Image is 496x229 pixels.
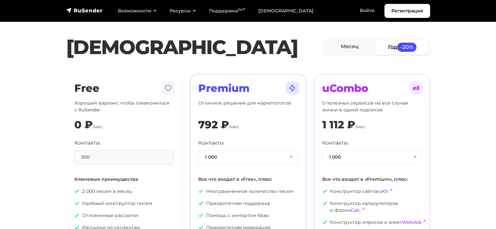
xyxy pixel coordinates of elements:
[198,82,298,94] h2: Premium
[198,213,203,218] img: icon-ok.svg
[74,119,93,131] div: 0 ₽
[322,100,422,113] p: 5 полезных сервисов на все случаи жизни в одной подписке
[198,212,298,219] p: Помощь с импортом базы
[322,219,422,226] p: Конструктор опросов и анкет
[322,201,327,206] img: icon-ok.svg
[74,139,100,147] label: Контакты
[66,7,103,14] img: RuSender
[384,4,430,18] a: Регистрация
[229,124,239,130] span: /мес
[322,220,327,225] img: icon-ok.svg
[322,139,348,147] label: Контакты
[322,119,355,131] div: 1 112 ₽
[198,176,298,183] p: Все что входит в «Free», плюс:
[198,139,224,147] label: Контакты
[198,200,298,207] p: Приоритетная поддержка
[74,201,80,206] img: icon-ok.svg
[322,189,327,194] img: icon-ok.svg
[252,4,320,18] a: [DEMOGRAPHIC_DATA]
[163,4,203,18] a: Ресурсы
[198,201,203,206] img: icon-ok.svg
[322,150,422,164] button: 1 000
[322,188,422,195] p: Конструктор сайтов
[238,7,245,12] sup: 24/7
[74,212,174,219] p: Отложенные рассылки
[74,100,174,113] p: Хороший вариант, чтобы ознакомиться с RuSender
[198,188,298,195] p: Неограниченное количество писем
[93,124,103,130] span: /мес
[74,176,174,183] p: Ключевые преимущества
[355,124,366,130] span: /мес
[348,207,361,213] a: uCalc
[402,219,422,225] a: WebAsk
[198,119,229,131] div: 792 ₽
[408,80,424,96] img: tarif-ucombo.svg
[74,188,174,195] p: 2 000 писем в месяц
[397,43,417,51] span: -20%
[66,36,322,59] h1: [DEMOGRAPHIC_DATA]
[323,40,376,54] a: Месяц
[379,188,388,194] a: uKit
[198,189,203,194] img: icon-ok.svg
[353,4,381,17] a: Войти
[74,189,80,194] img: icon-ok.svg
[74,200,174,207] p: Удобный конструктор писем
[322,82,422,94] h2: uCombo
[198,100,298,113] p: Отличное решение для маркетологов
[284,80,300,96] img: tarif-premium.svg
[160,80,176,96] img: tarif-free.svg
[376,40,429,54] a: Год
[74,82,174,94] h2: Free
[322,200,422,214] p: Конструктор калькуляторов и форм
[198,150,298,164] button: 1 000
[203,4,252,18] a: Поддержка24/7
[111,4,163,18] a: Возможности
[322,176,422,183] p: Все что входит в «Premium», плюс:
[74,213,80,218] img: icon-ok.svg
